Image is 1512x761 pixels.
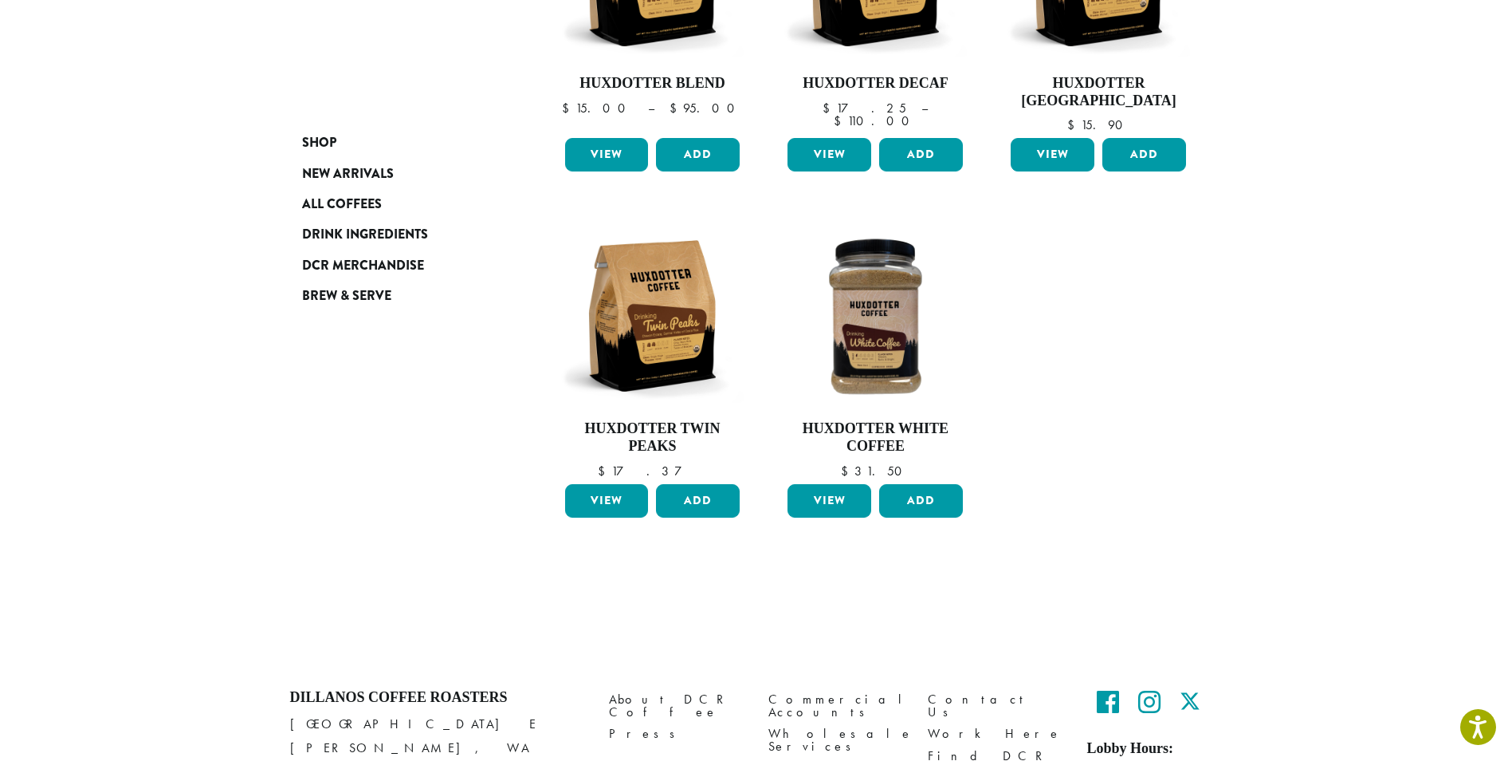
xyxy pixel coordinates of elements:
a: About DCR Coffee [609,689,744,724]
button: Add [656,138,740,172]
bdi: 15.00 [562,100,633,116]
button: Add [879,484,963,518]
span: All Coffees [302,195,382,215]
bdi: 17.25 [823,100,906,116]
a: Huxdotter Twin Peaks $17.37 [561,224,744,477]
h5: Lobby Hours: [1087,740,1223,758]
span: $ [670,100,683,116]
a: Commercial Accounts [768,689,904,724]
a: View [565,138,649,172]
a: Shop [302,128,493,158]
a: Press [609,724,744,745]
bdi: 31.50 [841,463,909,479]
a: Contact Us [928,689,1063,724]
a: Huxdotter White Coffee $31.50 [783,224,967,477]
a: Wholesale Services [768,724,904,758]
h4: Huxdotter [GEOGRAPHIC_DATA] [1007,75,1190,109]
img: Huxdotter-White-Coffee-2lb-Container-Web.jpg [783,224,967,408]
span: – [648,100,654,116]
span: Shop [302,133,336,153]
button: Add [879,138,963,172]
h4: Dillanos Coffee Roasters [290,689,585,707]
span: – [921,100,928,116]
h4: Huxdotter Decaf [783,75,967,93]
a: DCR Merchandise [302,250,493,281]
bdi: 95.00 [670,100,742,116]
a: View [565,484,649,518]
a: New Arrivals [302,158,493,188]
h4: Huxdotter Twin Peaks [561,420,744,455]
span: Drink Ingredients [302,225,428,245]
h4: Huxdotter Blend [561,75,744,93]
span: $ [562,100,575,116]
span: $ [823,100,836,116]
span: DCR Merchandise [302,256,424,276]
img: Huxdotter-Coffee-Twin-Peaks-12oz-Web-1.jpg [560,224,744,408]
button: Add [1102,138,1186,172]
bdi: 110.00 [834,112,917,129]
span: Brew & Serve [302,286,391,306]
a: Work Here [928,724,1063,745]
a: View [1011,138,1094,172]
span: New Arrivals [302,164,394,184]
bdi: 15.90 [1067,116,1130,133]
span: $ [841,463,854,479]
a: All Coffees [302,189,493,219]
a: Brew & Serve [302,281,493,311]
a: Drink Ingredients [302,219,493,250]
span: $ [598,463,611,479]
a: View [787,484,871,518]
button: Add [656,484,740,518]
bdi: 17.37 [598,463,706,479]
h4: Huxdotter White Coffee [783,420,967,455]
span: $ [834,112,847,129]
a: View [787,138,871,172]
span: $ [1067,116,1081,133]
